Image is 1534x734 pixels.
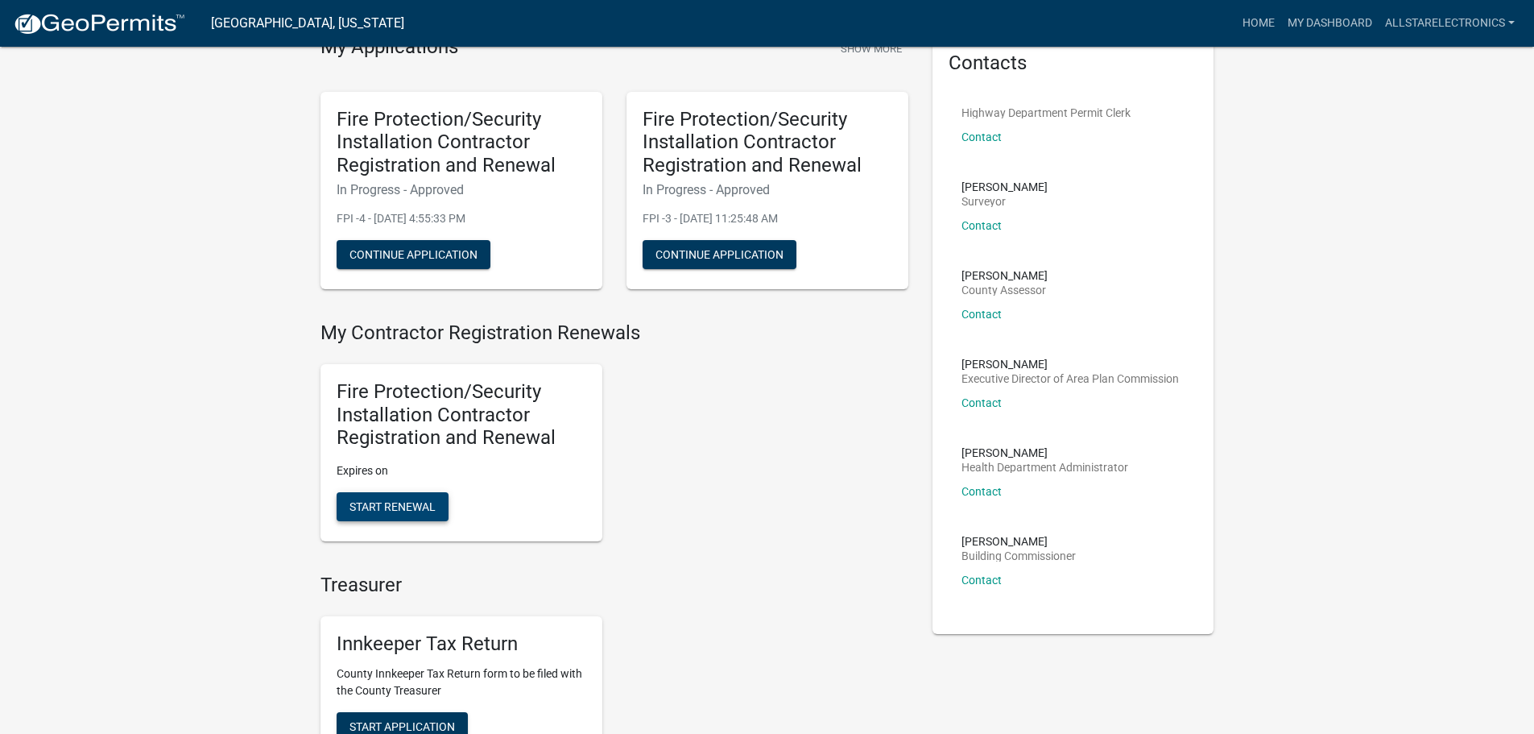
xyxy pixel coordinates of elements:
[961,396,1002,409] a: Contact
[961,536,1076,547] p: [PERSON_NAME]
[961,359,1179,370] p: [PERSON_NAME]
[961,131,1002,143] a: Contact
[834,35,908,62] button: Show More
[961,181,1048,193] p: [PERSON_NAME]
[1236,8,1281,39] a: Home
[643,108,892,177] h5: Fire Protection/Security Installation Contractor Registration and Renewal
[961,219,1002,232] a: Contact
[337,182,586,197] h6: In Progress - Approved
[1379,8,1521,39] a: Allstarelectronics
[349,719,455,732] span: Start Application
[961,284,1048,296] p: County Assessor
[337,666,586,699] p: County Innkeeper Tax Return form to be filed with the County Treasurer
[643,240,796,269] button: Continue Application
[961,308,1002,321] a: Contact
[320,35,458,60] h4: My Applications
[949,52,1198,75] h5: Contacts
[211,10,404,37] a: [GEOGRAPHIC_DATA], [US_STATE]
[961,485,1002,498] a: Contact
[337,492,449,521] button: Start Renewal
[320,574,908,597] h4: Treasurer
[643,210,892,227] p: FPI -3 - [DATE] 11:25:48 AM
[337,632,586,656] h5: Innkeeper Tax Return
[961,447,1128,458] p: [PERSON_NAME]
[643,182,892,197] h6: In Progress - Approved
[1281,8,1379,39] a: My Dashboard
[961,373,1179,384] p: Executive Director of Area Plan Commission
[961,270,1048,281] p: [PERSON_NAME]
[961,462,1128,473] p: Health Department Administrator
[961,107,1131,118] p: Highway Department Permit Clerk
[337,240,490,269] button: Continue Application
[961,550,1076,562] p: Building Commissioner
[320,321,908,345] h4: My Contractor Registration Renewals
[349,500,436,513] span: Start Renewal
[337,210,586,227] p: FPI -4 - [DATE] 4:55:33 PM
[961,196,1048,207] p: Surveyor
[337,380,586,450] h5: Fire Protection/Security Installation Contractor Registration and Renewal
[320,321,908,554] wm-registration-list-section: My Contractor Registration Renewals
[337,462,586,479] p: Expires on
[337,108,586,177] h5: Fire Protection/Security Installation Contractor Registration and Renewal
[961,574,1002,587] a: Contact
